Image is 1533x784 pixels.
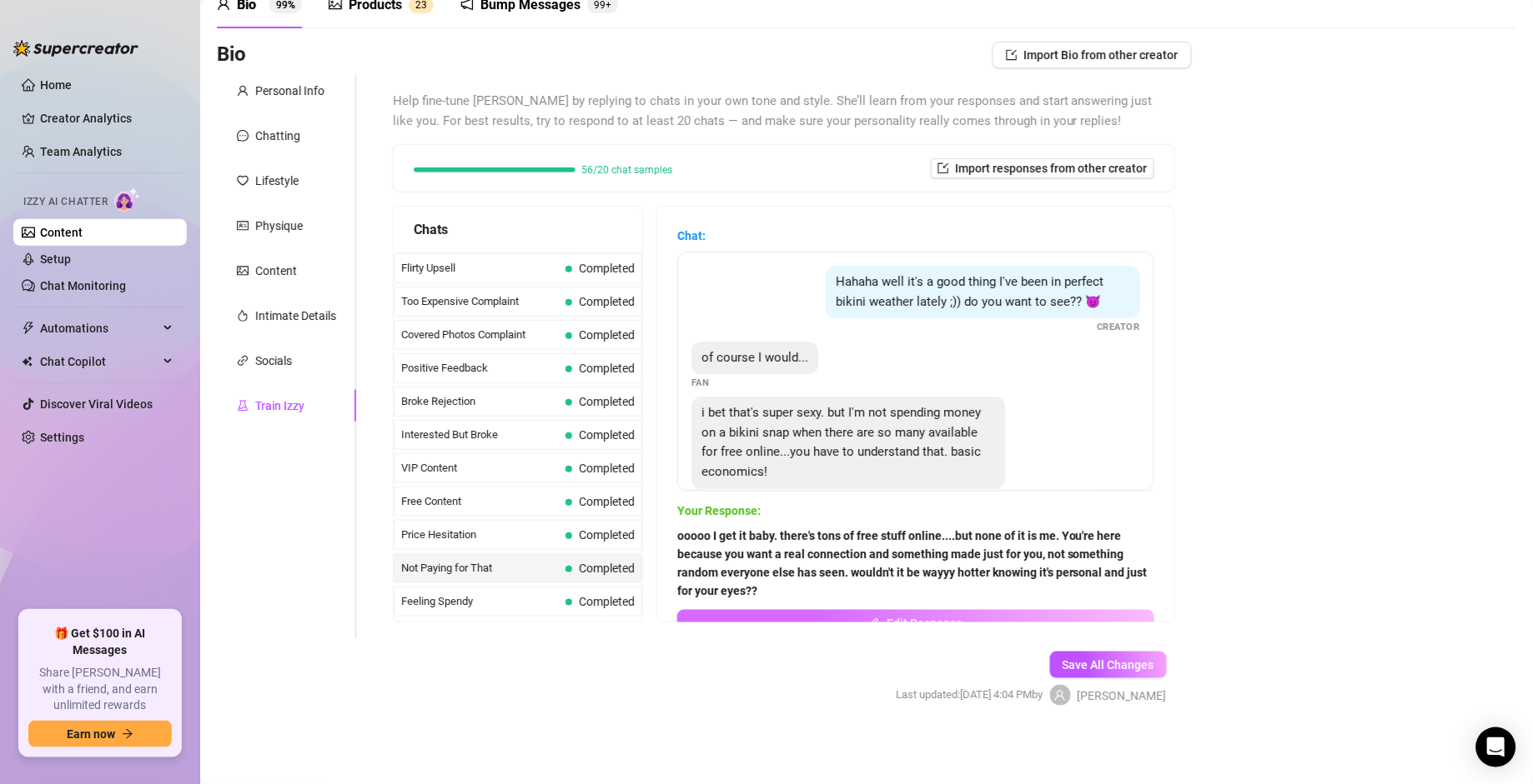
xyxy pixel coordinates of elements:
[579,428,635,442] span: Completed
[579,362,635,375] span: Completed
[40,105,173,132] a: Creator Analytics
[40,279,126,292] a: Chat Monitoring
[122,728,133,740] span: arrow-right
[579,562,635,575] span: Completed
[401,527,559,543] span: Price Hesitation
[701,350,808,365] span: of course I would...
[868,617,880,629] span: edit
[28,665,172,714] span: Share [PERSON_NAME] with a friend, and earn unlimited rewards
[401,393,559,410] span: Broke Rejection
[28,721,172,747] button: Earn nowarrow-right
[40,431,84,444] a: Settings
[40,315,158,342] span: Automations
[40,348,158,375] span: Chat Copilot
[237,355,249,367] span: link
[23,194,108,210] span: Izzy AI Chatter
[40,226,83,239] a: Content
[393,92,1175,131] span: Help fine-tune [PERSON_NAME] by replying to chats in your own tone and style. She’ll learn from y...
[579,595,635,608] span: Completed
[677,529,1148,597] strong: ooooo I get it baby. there's tons of free stuff online....but none of it is me. You're here becau...
[579,495,635,508] span: Completed
[255,82,324,100] div: Personal Info
[931,158,1154,178] button: Import responses from other creator
[401,460,559,477] span: VIP Content
[237,310,249,322] span: fire
[579,462,635,475] span: Completed
[579,295,635,308] span: Completed
[701,405,981,479] span: i bet that's super sexy. but I'm not spending money on a bikini snap when there are so many avail...
[1063,658,1154,672] span: Save All Changes
[401,560,559,577] span: Not Paying for That
[401,593,559,610] span: Feeling Spendy
[114,187,140,212] img: AI Chatter
[836,274,1103,309] span: Hahaha well it's a good thing I've been in perfect bikini weather lately ;)) do you want to see?? 😈
[956,162,1148,175] span: Import responses from other creator
[255,172,299,190] div: Lifestyle
[237,175,249,187] span: heart
[1078,687,1167,705] span: [PERSON_NAME]
[1006,49,1018,61] span: import
[691,376,710,390] span: Fan
[401,427,559,443] span: Interested But Broke
[67,727,115,741] span: Earn now
[401,327,559,343] span: Covered Photos Complaint
[28,626,172,658] span: 🎁 Get $100 in AI Messages
[255,352,292,370] div: Socials
[579,528,635,542] span: Completed
[579,262,635,275] span: Completed
[237,265,249,277] span: picture
[887,617,963,630] span: Edit Response
[255,217,303,235] div: Physique
[993,42,1192,68] button: Import Bio from other creator
[401,360,559,377] span: Positive Feedback
[40,145,122,158] a: Team Analytics
[582,165,673,175] span: 56/20 chat samples
[40,397,153,411] a: Discover Viral Videos
[40,252,71,266] a: Setup
[897,687,1043,703] span: Last updated: [DATE] 4:04 PM by
[677,610,1154,637] button: Edit Response
[237,130,249,142] span: message
[1050,652,1167,678] button: Save All Changes
[255,262,297,280] div: Content
[237,220,249,232] span: idcard
[1476,727,1516,767] div: Open Intercom Messenger
[237,400,249,412] span: experiment
[1054,690,1066,702] span: user
[579,395,635,408] span: Completed
[579,328,635,342] span: Completed
[217,42,246,68] h3: Bio
[1097,320,1140,334] span: Creator
[237,85,249,97] span: user
[401,493,559,510] span: Free Content
[677,504,761,517] strong: Your Response:
[414,219,448,240] span: Chats
[677,229,706,242] strong: Chat:
[22,356,33,367] img: Chat Copilot
[401,293,559,310] span: Too Expensive Complaint
[255,307,336,325] div: Intimate Details
[22,322,35,335] span: thunderbolt
[401,260,559,277] span: Flirty Upsell
[40,78,72,92] a: Home
[13,40,138,57] img: logo-BBDzfeDw.svg
[255,397,304,415] div: Train Izzy
[937,162,949,174] span: import
[1024,48,1179,62] span: Import Bio from other creator
[255,127,300,145] div: Chatting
